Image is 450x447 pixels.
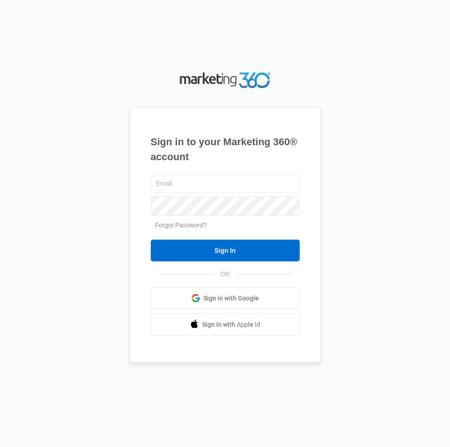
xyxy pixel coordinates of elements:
[214,270,236,279] span: OR
[203,294,259,303] span: Sign in with Google
[151,174,300,193] input: Email
[151,240,300,261] input: Sign In
[202,320,260,329] span: Sign in with Apple Id
[151,287,300,309] a: Sign in with Google
[151,134,300,164] h1: Sign in to your Marketing 360® account
[155,221,207,229] a: Forgot Password?
[151,314,300,335] a: Sign in with Apple Id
